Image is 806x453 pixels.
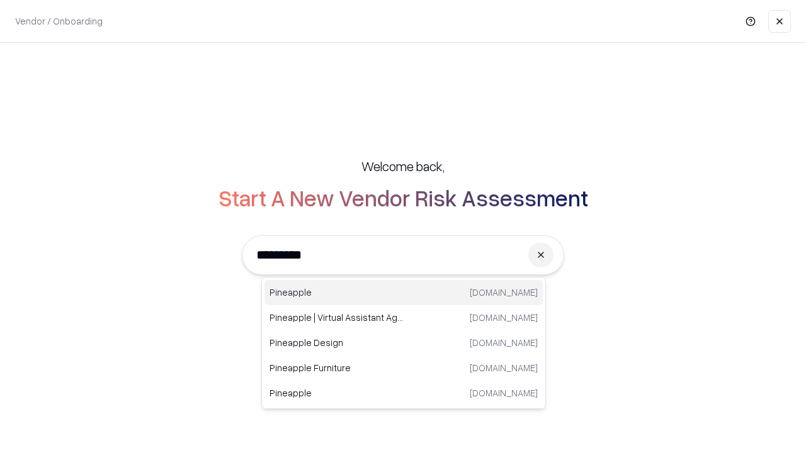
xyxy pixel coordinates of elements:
h5: Welcome back, [361,157,445,175]
p: Pineapple | Virtual Assistant Agency [270,311,404,324]
div: Suggestions [261,277,546,409]
p: [DOMAIN_NAME] [470,386,538,400]
p: Vendor / Onboarding [15,14,103,28]
p: Pineapple Furniture [270,361,404,374]
h2: Start A New Vendor Risk Assessment [219,185,588,210]
p: [DOMAIN_NAME] [470,286,538,299]
p: Pineapple [270,286,404,299]
p: Pineapple Design [270,336,404,349]
p: [DOMAIN_NAME] [470,361,538,374]
p: Pineapple [270,386,404,400]
p: [DOMAIN_NAME] [470,336,538,349]
p: [DOMAIN_NAME] [470,311,538,324]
